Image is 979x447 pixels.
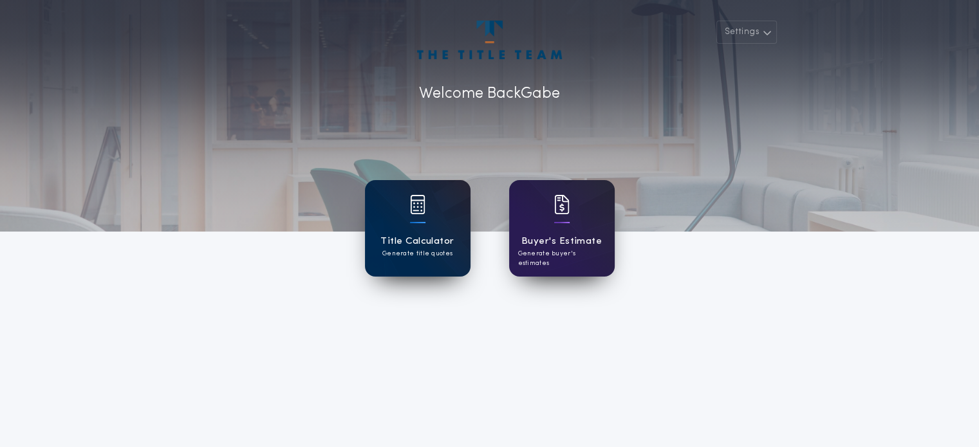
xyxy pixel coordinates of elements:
h1: Buyer's Estimate [521,234,602,249]
p: Generate buyer's estimates [518,249,606,268]
img: account-logo [417,21,561,59]
a: card iconBuyer's EstimateGenerate buyer's estimates [509,180,615,277]
button: Settings [716,21,777,44]
p: Generate title quotes [382,249,452,259]
a: card iconTitle CalculatorGenerate title quotes [365,180,471,277]
img: card icon [554,195,570,214]
h1: Title Calculator [380,234,454,249]
img: card icon [410,195,425,214]
p: Welcome Back Gabe [419,82,560,105]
